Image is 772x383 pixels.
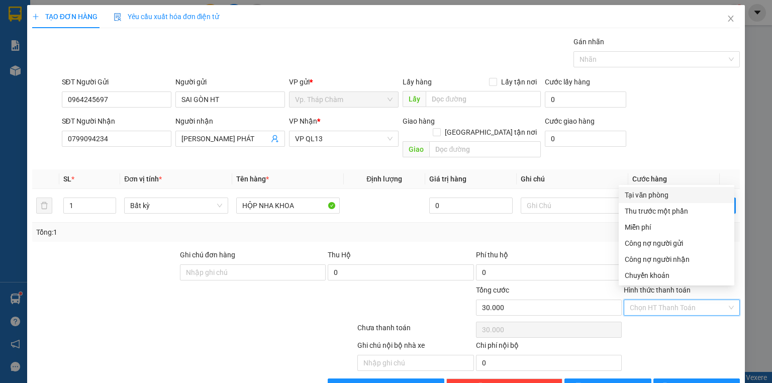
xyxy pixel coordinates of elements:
span: plus [32,13,39,20]
label: Ghi chú đơn hàng [180,251,235,259]
span: Yêu cầu xuất hóa đơn điện tử [114,13,220,21]
span: user-add [271,135,279,143]
span: Bất kỳ [130,198,222,213]
input: Ghi chú đơn hàng [180,264,326,280]
div: Miễn phí [625,222,728,233]
div: Chưa thanh toán [356,322,474,340]
div: Chi phí nội bộ [476,340,622,355]
input: Nhập ghi chú [357,355,473,371]
input: Cước lấy hàng [545,91,626,108]
span: TẠO ĐƠN HÀNG [32,13,98,21]
span: Thu Hộ [328,251,351,259]
span: Giao [403,141,429,157]
th: Ghi chú [517,169,628,189]
div: Phí thu hộ [476,249,622,264]
span: Giá trị hàng [429,175,466,183]
div: Người gửi [175,76,285,87]
input: Ghi Chú [521,198,624,214]
span: VP QL13 [295,131,393,146]
label: Gán nhãn [573,38,604,46]
span: close [727,15,735,23]
div: SĐT Người Gửi [62,76,171,87]
span: Tổng cước [476,286,509,294]
input: Cước giao hàng [545,131,626,147]
input: VD: Bàn, Ghế [236,198,340,214]
div: Chuyển khoản [625,270,728,281]
button: delete [36,198,52,214]
input: Dọc đường [429,141,541,157]
img: icon [114,13,122,21]
input: Dọc đường [426,91,541,107]
div: Thu trước một phần [625,206,728,217]
span: Vp. Tháp Chàm [295,92,393,107]
span: Lấy hàng [403,78,432,86]
span: Giao hàng [403,117,435,125]
span: Tên hàng [236,175,269,183]
span: Định lượng [366,175,402,183]
div: Tổng: 1 [36,227,299,238]
div: Cước gửi hàng sẽ được ghi vào công nợ của người gửi [619,235,734,251]
div: Người nhận [175,116,285,127]
span: [GEOGRAPHIC_DATA] tận nơi [441,127,541,138]
span: Cước hàng [632,175,667,183]
span: VP Nhận [289,117,317,125]
div: Ghi chú nội bộ nhà xe [357,340,473,355]
label: Cước lấy hàng [545,78,590,86]
div: VP gửi [289,76,399,87]
div: SĐT Người Nhận [62,116,171,127]
label: Hình thức thanh toán [624,286,691,294]
span: Đơn vị tính [124,175,162,183]
div: Công nợ người nhận [625,254,728,265]
div: Tại văn phòng [625,189,728,201]
div: Cước gửi hàng sẽ được ghi vào công nợ của người nhận [619,251,734,267]
label: Cước giao hàng [545,117,595,125]
span: SL [63,175,71,183]
input: 0 [429,198,513,214]
div: Công nợ người gửi [625,238,728,249]
span: Lấy tận nơi [497,76,541,87]
span: Lấy [403,91,426,107]
button: Close [717,5,745,33]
